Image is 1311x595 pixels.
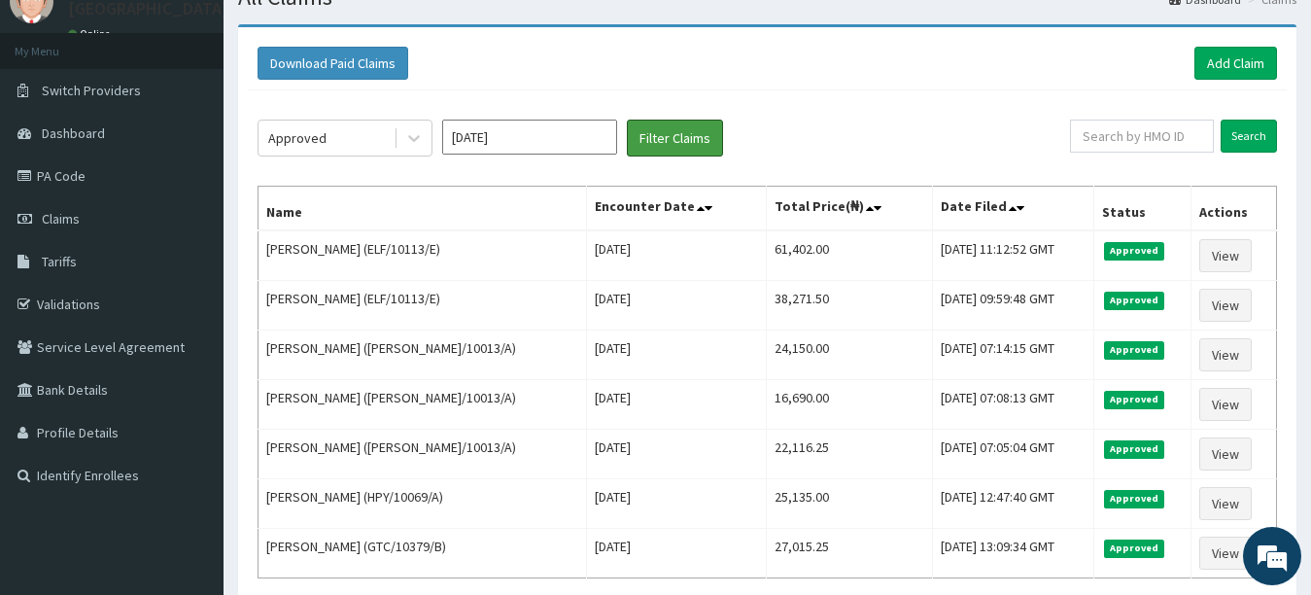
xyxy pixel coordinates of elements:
[1104,242,1165,260] span: Approved
[933,230,1093,281] td: [DATE] 11:12:52 GMT
[1199,437,1252,471] a: View
[586,529,766,578] td: [DATE]
[10,392,370,460] textarea: Type your message and hit 'Enter'
[767,479,933,529] td: 25,135.00
[259,187,587,231] th: Name
[1104,440,1165,458] span: Approved
[259,479,587,529] td: [PERSON_NAME] (HPY/10069/A)
[101,109,327,134] div: Chat with us now
[1104,540,1165,557] span: Approved
[586,187,766,231] th: Encounter Date
[1199,239,1252,272] a: View
[933,380,1093,430] td: [DATE] 07:08:13 GMT
[586,380,766,430] td: [DATE]
[933,331,1093,380] td: [DATE] 07:14:15 GMT
[767,187,933,231] th: Total Price(₦)
[259,430,587,479] td: [PERSON_NAME] ([PERSON_NAME]/10013/A)
[1199,338,1252,371] a: View
[586,230,766,281] td: [DATE]
[1194,47,1277,80] a: Add Claim
[1199,388,1252,421] a: View
[767,380,933,430] td: 16,690.00
[1191,187,1277,231] th: Actions
[1199,537,1252,570] a: View
[586,331,766,380] td: [DATE]
[259,331,587,380] td: [PERSON_NAME] ([PERSON_NAME]/10013/A)
[68,27,115,41] a: Online
[42,82,141,99] span: Switch Providers
[933,187,1093,231] th: Date Filed
[258,47,408,80] button: Download Paid Claims
[113,175,268,371] span: We're online!
[933,529,1093,578] td: [DATE] 13:09:34 GMT
[259,529,587,578] td: [PERSON_NAME] (GTC/10379/B)
[442,120,617,155] input: Select Month and Year
[319,10,365,56] div: Minimize live chat window
[933,430,1093,479] td: [DATE] 07:05:04 GMT
[586,479,766,529] td: [DATE]
[1199,289,1252,322] a: View
[586,430,766,479] td: [DATE]
[586,281,766,331] td: [DATE]
[42,124,105,142] span: Dashboard
[259,380,587,430] td: [PERSON_NAME] ([PERSON_NAME]/10013/A)
[1104,391,1165,408] span: Approved
[767,529,933,578] td: 27,015.25
[767,230,933,281] td: 61,402.00
[767,331,933,380] td: 24,150.00
[1104,490,1165,507] span: Approved
[767,430,933,479] td: 22,116.25
[1104,292,1165,309] span: Approved
[42,210,80,227] span: Claims
[42,253,77,270] span: Tariffs
[767,281,933,331] td: 38,271.50
[1221,120,1277,153] input: Search
[933,479,1093,529] td: [DATE] 12:47:40 GMT
[259,281,587,331] td: [PERSON_NAME] (ELF/10113/E)
[933,281,1093,331] td: [DATE] 09:59:48 GMT
[1199,487,1252,520] a: View
[1093,187,1191,231] th: Status
[259,230,587,281] td: [PERSON_NAME] (ELF/10113/E)
[36,97,79,146] img: d_794563401_company_1708531726252_794563401
[1070,120,1214,153] input: Search by HMO ID
[627,120,723,157] button: Filter Claims
[1104,341,1165,359] span: Approved
[268,128,327,148] div: Approved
